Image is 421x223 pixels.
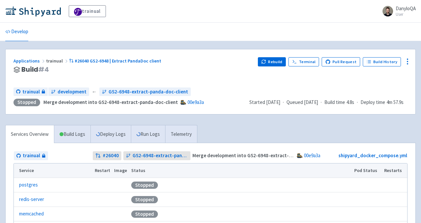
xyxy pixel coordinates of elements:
[192,152,327,159] strong: Merge development into GS2-6948-extract-panda-doc-client
[92,88,97,96] span: ←
[103,152,119,160] strong: # 26040
[38,65,49,74] span: # 4
[131,182,158,189] div: Stopped
[396,12,416,16] small: User
[258,57,286,66] button: Rebuild
[133,152,188,160] span: GS2-6948-extract-panda-doc-client
[90,125,131,143] a: Deploy Logs
[92,163,112,178] th: Restart
[249,99,408,106] div: · · ·
[363,57,401,66] a: Build History
[131,211,158,218] div: Stopped
[266,99,280,105] time: [DATE]
[69,5,106,17] a: trainual
[382,163,407,178] th: Restarts
[5,23,28,41] a: Develop
[129,163,352,178] th: Status
[14,151,48,160] a: trainual
[165,125,197,143] a: Telemetry
[379,6,416,16] a: DanyloQA User
[23,152,40,160] span: trainual
[13,87,48,96] a: trainual
[304,99,318,105] time: [DATE]
[322,57,360,66] a: Pull Request
[352,163,382,178] th: Pod Status
[19,196,44,203] a: redis-server
[5,6,61,16] img: Shipyard logo
[131,125,165,143] a: Run Logs
[69,58,162,64] a: #26040 GS2-6948 | Extract PandaDoc client
[21,66,49,73] span: Build
[324,99,345,106] span: Build time
[6,125,54,143] a: Services Overview
[360,99,385,106] span: Deploy time
[304,152,320,159] a: 00e9a3a
[288,57,319,66] a: Terminal
[58,88,87,96] span: development
[14,163,92,178] th: Service
[46,58,69,64] span: trainual
[19,210,44,218] a: memcached
[99,87,191,96] a: GS2-6948-extract-panda-doc-client
[123,151,191,160] a: GS2-6948-extract-panda-doc-client
[131,196,158,203] div: Stopped
[22,88,40,96] span: trainual
[396,5,416,12] span: DanyloQA
[346,99,354,106] span: 4.8s
[13,99,40,106] div: Stopped
[48,87,89,96] a: development
[187,99,204,105] a: 00e9a3a
[19,181,38,189] a: postgres
[112,163,129,178] th: Image
[338,152,407,159] a: shipyard_docker_compose.yml
[93,151,121,160] a: #26040
[54,125,90,143] a: Build Logs
[286,99,318,105] span: Queued
[249,99,280,105] span: Started
[13,58,46,64] a: Applications
[386,99,404,106] span: 4m 57.9s
[43,99,178,105] strong: Merge development into GS2-6948-extract-panda-doc-client
[109,88,188,96] span: GS2-6948-extract-panda-doc-client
